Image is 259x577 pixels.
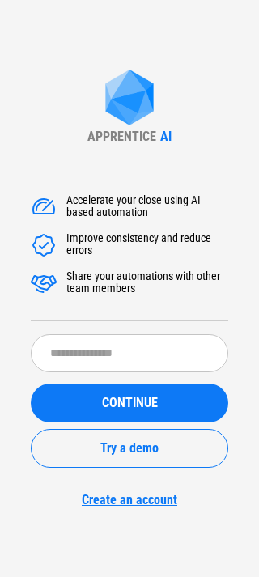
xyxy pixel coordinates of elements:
[97,70,162,129] img: Apprentice AI
[31,232,57,258] img: Accelerate
[87,129,156,144] div: APPRENTICE
[66,270,228,296] div: Share your automations with other team members
[160,129,172,144] div: AI
[31,492,228,507] a: Create an account
[102,397,158,409] span: CONTINUE
[100,442,159,455] span: Try a demo
[31,429,228,468] button: Try a demo
[31,384,228,422] button: CONTINUE
[31,194,57,220] img: Accelerate
[66,232,228,258] div: Improve consistency and reduce errors
[66,194,228,220] div: Accelerate your close using AI based automation
[31,270,57,296] img: Accelerate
